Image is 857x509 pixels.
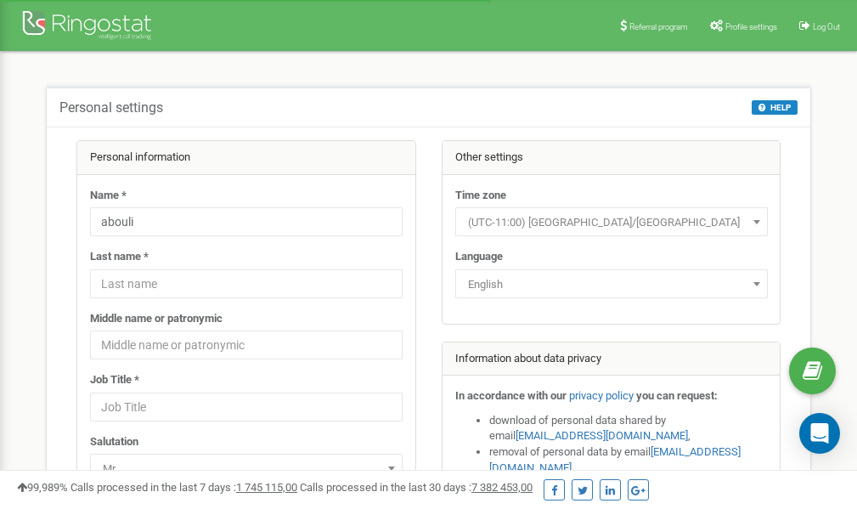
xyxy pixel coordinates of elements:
div: Information about data privacy [443,342,781,376]
input: Middle name or patronymic [90,331,403,359]
button: HELP [752,100,798,115]
span: Referral program [629,22,688,31]
input: Last name [90,269,403,298]
span: English [455,269,768,298]
strong: you can request: [636,389,718,402]
span: 99,989% [17,481,68,494]
span: English [461,273,762,297]
label: Last name * [90,249,149,265]
h5: Personal settings [59,100,163,116]
a: [EMAIL_ADDRESS][DOMAIN_NAME] [516,429,688,442]
span: Calls processed in the last 7 days : [70,481,297,494]
strong: In accordance with our [455,389,567,402]
input: Job Title [90,393,403,421]
div: Other settings [443,141,781,175]
label: Salutation [90,434,138,450]
span: (UTC-11:00) Pacific/Midway [455,207,768,236]
label: Name * [90,188,127,204]
label: Middle name or patronymic [90,311,223,327]
span: (UTC-11:00) Pacific/Midway [461,211,762,235]
div: Open Intercom Messenger [799,413,840,454]
a: privacy policy [569,389,634,402]
label: Language [455,249,503,265]
label: Job Title * [90,372,139,388]
li: download of personal data shared by email , [489,413,768,444]
span: Log Out [813,22,840,31]
span: Calls processed in the last 30 days : [300,481,533,494]
label: Time zone [455,188,506,204]
li: removal of personal data by email , [489,444,768,476]
u: 7 382 453,00 [471,481,533,494]
span: Mr. [96,457,397,481]
u: 1 745 115,00 [236,481,297,494]
input: Name [90,207,403,236]
div: Personal information [77,141,415,175]
span: Profile settings [725,22,777,31]
span: Mr. [90,454,403,483]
